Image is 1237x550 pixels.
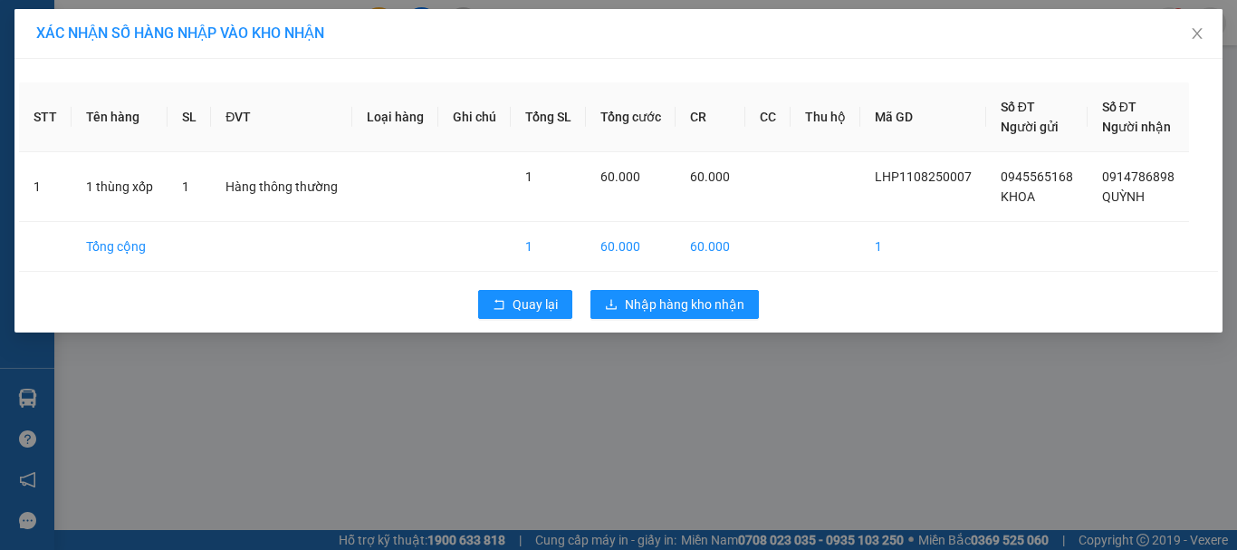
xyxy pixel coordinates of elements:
[1102,120,1171,134] span: Người nhận
[1102,169,1175,184] span: 0914786898
[211,82,352,152] th: ĐVT
[74,105,187,124] span: 87 Đại Cồ Việt
[72,222,168,272] td: Tổng cộng
[196,62,313,75] strong: Hotline : 0889 23 23 23
[19,152,72,222] td: 1
[478,290,572,319] button: rollbackQuay lại
[19,82,72,152] th: STT
[1001,100,1035,114] span: Số ĐT
[36,24,324,42] span: XÁC NHẬN SỐ HÀNG NHẬP VÀO KHO NHẬN
[72,152,168,222] td: 1 thùng xốp
[78,132,97,146] span: KH
[860,82,986,152] th: Mã GD
[791,82,860,152] th: Thu hộ
[182,179,189,194] span: 1
[174,79,334,96] strong: : [DOMAIN_NAME]
[676,222,744,272] td: 60.000
[745,82,791,152] th: CC
[18,132,74,146] strong: Người gửi:
[438,82,511,152] th: Ghi chú
[1172,9,1223,60] button: Close
[676,82,744,152] th: CR
[20,105,187,124] span: VP gửi:
[1102,100,1136,114] span: Số ĐT
[181,39,328,58] strong: PHIẾU GỬI HÀNG
[525,169,532,184] span: 1
[72,82,168,152] th: Tên hàng
[168,82,211,152] th: SL
[1190,26,1204,41] span: close
[493,298,505,313] span: rollback
[352,82,438,152] th: Loại hàng
[625,294,744,314] span: Nhập hàng kho nhận
[131,16,378,35] strong: CÔNG TY TNHH VĨNH QUANG
[511,222,586,272] td: 1
[605,298,618,313] span: download
[1001,189,1035,204] span: KHOA
[875,169,972,184] span: LHP1108250007
[511,82,586,152] th: Tổng SL
[174,82,216,95] span: Website
[513,294,558,314] span: Quay lại
[860,222,986,272] td: 1
[211,152,352,222] td: Hàng thông thường
[600,169,640,184] span: 60.000
[1001,169,1073,184] span: 0945565168
[586,82,676,152] th: Tổng cước
[12,17,88,93] img: logo
[590,290,759,319] button: downloadNhập hàng kho nhận
[690,169,730,184] span: 60.000
[1001,120,1059,134] span: Người gửi
[1102,189,1145,204] span: QUỲNH
[586,222,676,272] td: 60.000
